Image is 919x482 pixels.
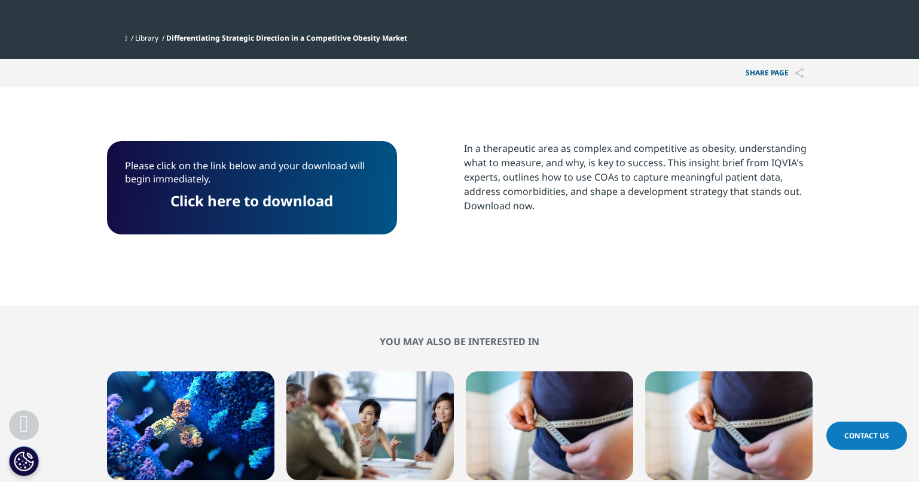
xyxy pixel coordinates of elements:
p: Share PAGE [737,59,813,87]
a: Contact Us [826,422,907,450]
img: Share PAGE [795,68,804,78]
h2: You may also be interested in [107,335,813,347]
p: In a therapeutic area as complex and competitive as obesity, understanding what to measure, and w... [464,141,813,222]
a: Click here to download [170,191,333,211]
a: Library [135,33,158,43]
button: Share PAGEShare PAGE [737,59,813,87]
p: Please click on the link below and your download will begin immediately. [125,159,379,194]
span: Contact Us [844,431,889,441]
button: Cookies Settings [9,446,39,476]
span: Differentiating Strategic Direction in a Competitive Obesity Market [166,33,407,43]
